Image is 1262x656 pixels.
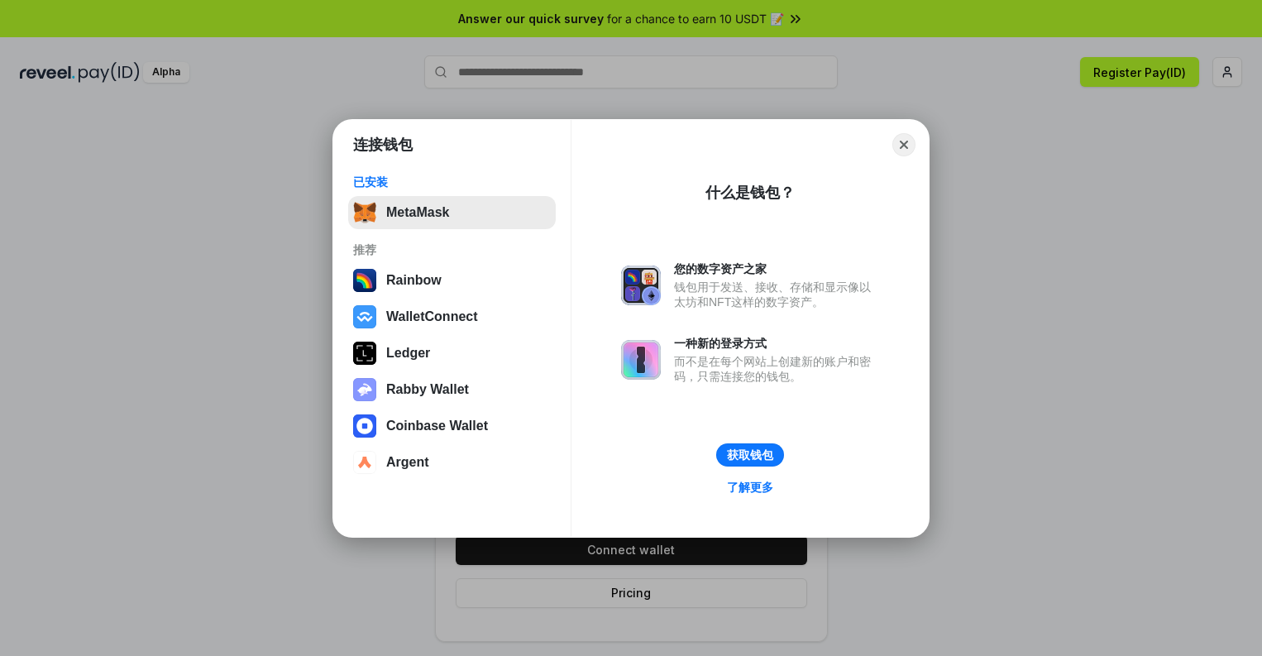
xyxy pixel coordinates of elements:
button: WalletConnect [348,300,556,333]
button: Rabby Wallet [348,373,556,406]
div: MetaMask [386,205,449,220]
div: 一种新的登录方式 [674,336,879,351]
div: 什么是钱包？ [705,183,795,203]
img: svg+xml,%3Csvg%20xmlns%3D%22http%3A%2F%2Fwww.w3.org%2F2000%2Fsvg%22%20fill%3D%22none%22%20viewBox... [621,266,661,305]
div: 您的数字资产之家 [674,261,879,276]
div: 推荐 [353,242,551,257]
img: svg+xml,%3Csvg%20width%3D%2228%22%20height%3D%2228%22%20viewBox%3D%220%200%2028%2028%22%20fill%3D... [353,305,376,328]
button: 获取钱包 [716,443,784,467]
div: Rainbow [386,273,442,288]
img: svg+xml,%3Csvg%20width%3D%22120%22%20height%3D%22120%22%20viewBox%3D%220%200%20120%20120%22%20fil... [353,269,376,292]
button: Rainbow [348,264,556,297]
button: Ledger [348,337,556,370]
button: Argent [348,446,556,479]
img: svg+xml,%3Csvg%20xmlns%3D%22http%3A%2F%2Fwww.w3.org%2F2000%2Fsvg%22%20width%3D%2228%22%20height%3... [353,342,376,365]
div: Rabby Wallet [386,382,469,397]
div: Coinbase Wallet [386,419,488,433]
img: svg+xml,%3Csvg%20fill%3D%22none%22%20height%3D%2233%22%20viewBox%3D%220%200%2035%2033%22%20width%... [353,201,376,224]
img: svg+xml,%3Csvg%20width%3D%2228%22%20height%3D%2228%22%20viewBox%3D%220%200%2028%2028%22%20fill%3D... [353,414,376,438]
a: 了解更多 [717,476,783,498]
button: MetaMask [348,196,556,229]
img: svg+xml,%3Csvg%20xmlns%3D%22http%3A%2F%2Fwww.w3.org%2F2000%2Fsvg%22%20fill%3D%22none%22%20viewBox... [353,378,376,401]
div: 已安装 [353,175,551,189]
button: Close [892,133,915,156]
div: Ledger [386,346,430,361]
div: 了解更多 [727,480,773,495]
div: 获取钱包 [727,448,773,462]
div: 钱包用于发送、接收、存储和显示像以太坊和NFT这样的数字资产。 [674,280,879,309]
button: Coinbase Wallet [348,409,556,443]
div: WalletConnect [386,309,478,324]
h1: 连接钱包 [353,135,413,155]
div: 而不是在每个网站上创建新的账户和密码，只需连接您的钱包。 [674,354,879,384]
img: svg+xml,%3Csvg%20width%3D%2228%22%20height%3D%2228%22%20viewBox%3D%220%200%2028%2028%22%20fill%3D... [353,451,376,474]
img: svg+xml,%3Csvg%20xmlns%3D%22http%3A%2F%2Fwww.w3.org%2F2000%2Fsvg%22%20fill%3D%22none%22%20viewBox... [621,340,661,380]
div: Argent [386,455,429,470]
